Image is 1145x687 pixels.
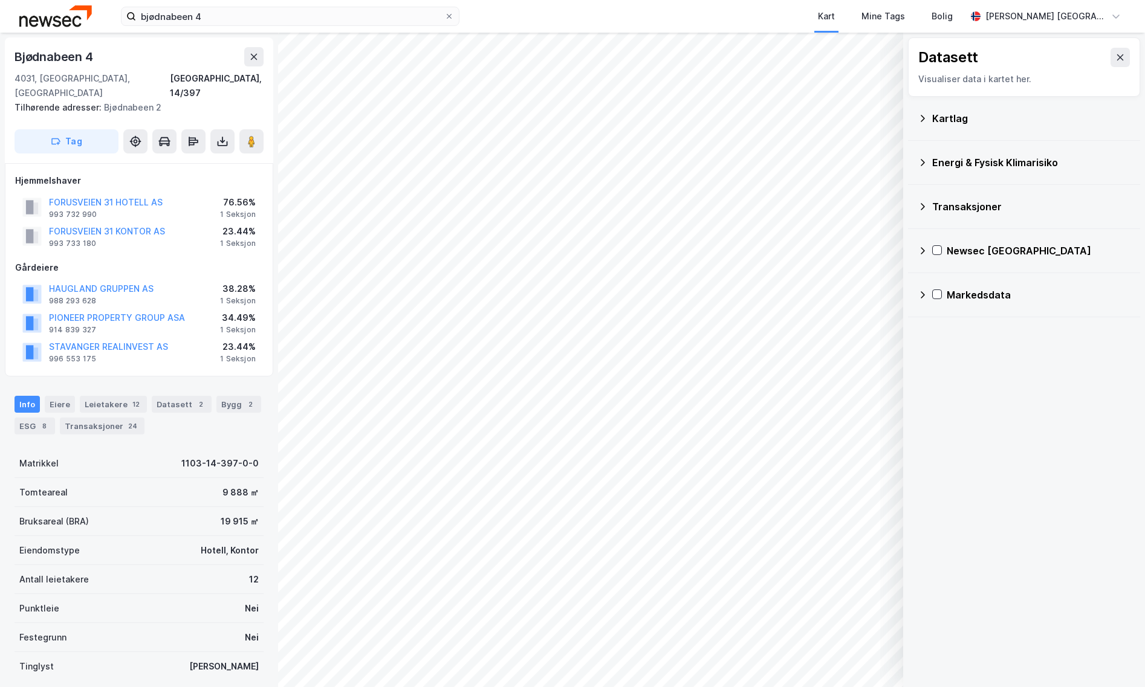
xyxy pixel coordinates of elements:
[222,485,259,500] div: 9 888 ㎡
[60,418,144,434] div: Transaksjoner
[220,325,256,335] div: 1 Seksjon
[15,102,104,112] span: Tilhørende adresser:
[220,354,256,364] div: 1 Seksjon
[249,572,259,587] div: 12
[15,71,170,100] div: 4031, [GEOGRAPHIC_DATA], [GEOGRAPHIC_DATA]
[220,311,256,325] div: 34.49%
[220,296,256,306] div: 1 Seksjon
[170,71,264,100] div: [GEOGRAPHIC_DATA], 14/397
[932,9,953,24] div: Bolig
[244,398,256,410] div: 2
[861,9,905,24] div: Mine Tags
[15,260,263,275] div: Gårdeiere
[932,155,1130,170] div: Energi & Fysisk Klimarisiko
[19,659,54,674] div: Tinglyst
[245,601,259,616] div: Nei
[216,396,261,413] div: Bygg
[19,630,66,645] div: Festegrunn
[15,129,118,153] button: Tag
[947,244,1130,258] div: Newsec [GEOGRAPHIC_DATA]
[136,7,444,25] input: Søk på adresse, matrikkel, gårdeiere, leietakere eller personer
[220,282,256,296] div: 38.28%
[19,5,92,27] img: newsec-logo.f6e21ccffca1b3a03d2d.png
[818,9,835,24] div: Kart
[918,72,1130,86] div: Visualiser data i kartet her.
[19,543,80,558] div: Eiendomstype
[19,572,89,587] div: Antall leietakere
[932,199,1130,214] div: Transaksjoner
[49,210,97,219] div: 993 732 990
[221,514,259,529] div: 19 915 ㎡
[38,420,50,432] div: 8
[19,514,89,529] div: Bruksareal (BRA)
[15,396,40,413] div: Info
[195,398,207,410] div: 2
[19,456,59,471] div: Matrikkel
[245,630,259,645] div: Nei
[932,111,1130,126] div: Kartlag
[152,396,212,413] div: Datasett
[19,485,68,500] div: Tomteareal
[220,195,256,210] div: 76.56%
[15,100,254,115] div: Bjødnabeen 2
[947,288,1130,302] div: Markedsdata
[918,48,978,67] div: Datasett
[220,224,256,239] div: 23.44%
[220,210,256,219] div: 1 Seksjon
[49,239,96,248] div: 993 733 180
[181,456,259,471] div: 1103-14-397-0-0
[80,396,147,413] div: Leietakere
[130,398,142,410] div: 12
[15,418,55,434] div: ESG
[49,354,96,364] div: 996 553 175
[126,420,140,432] div: 24
[985,9,1106,24] div: [PERSON_NAME] [GEOGRAPHIC_DATA]
[19,601,59,616] div: Punktleie
[15,173,263,188] div: Hjemmelshaver
[220,239,256,248] div: 1 Seksjon
[15,47,96,66] div: Bjødnabeen 4
[1085,629,1145,687] div: Kontrollprogram for chat
[189,659,259,674] div: [PERSON_NAME]
[49,296,96,306] div: 988 293 628
[1085,629,1145,687] iframe: Chat Widget
[45,396,75,413] div: Eiere
[220,340,256,354] div: 23.44%
[49,325,96,335] div: 914 839 327
[201,543,259,558] div: Hotell, Kontor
